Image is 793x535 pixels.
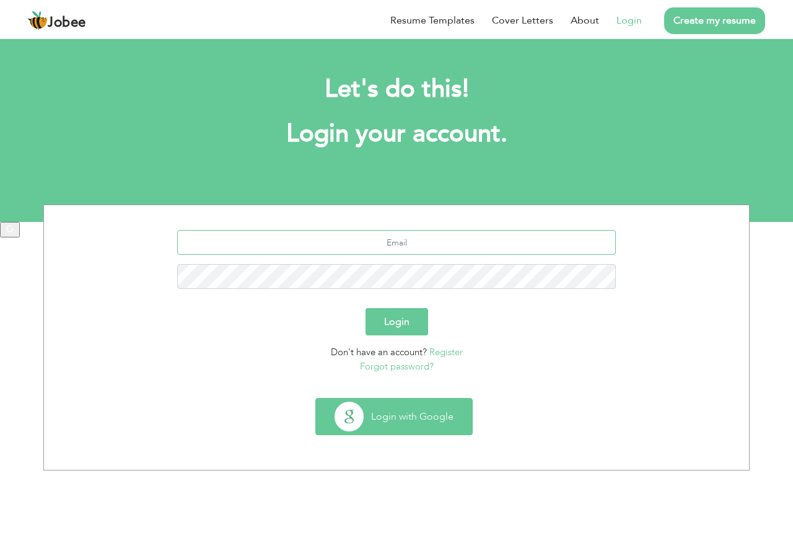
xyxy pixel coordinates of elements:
[28,11,48,30] img: jobee.io
[48,16,86,30] span: Jobee
[28,11,86,30] a: Jobee
[390,13,475,28] a: Resume Templates
[492,13,553,28] a: Cover Letters
[616,13,642,28] a: Login
[664,7,765,34] a: Create my resume
[571,13,599,28] a: About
